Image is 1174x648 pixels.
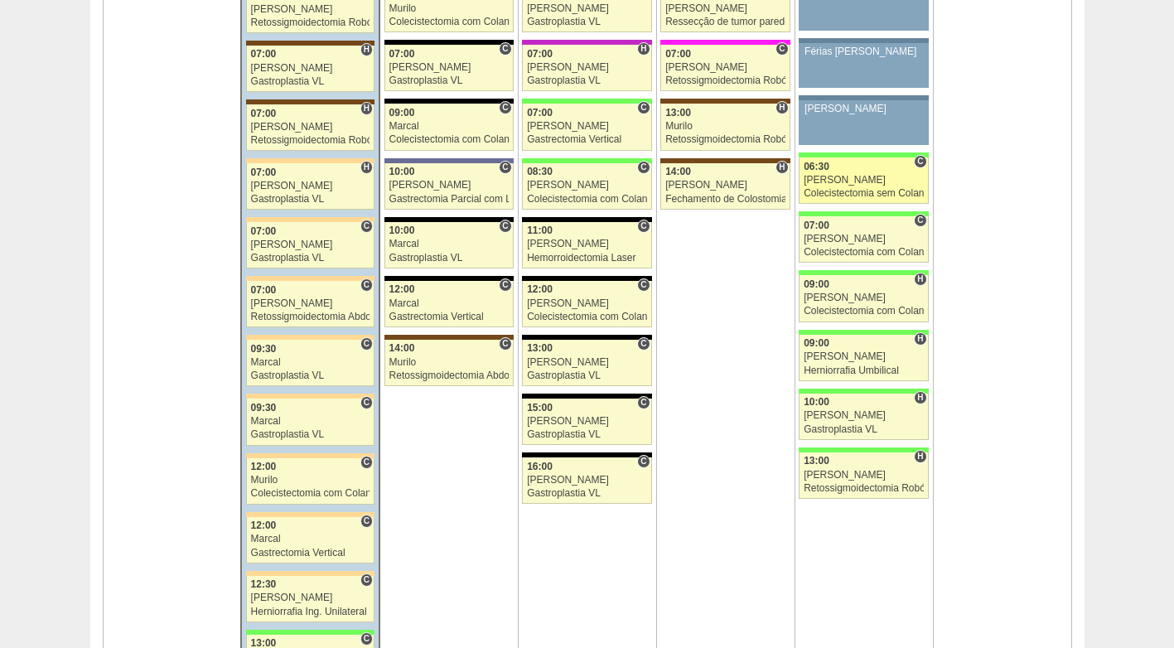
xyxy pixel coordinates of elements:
span: 06:30 [804,161,829,172]
div: Gastroplastia VL [251,429,370,440]
a: C 13:00 [PERSON_NAME] Gastroplastia VL [522,340,651,386]
div: Key: Blanc [384,276,514,281]
span: 10:00 [389,225,415,236]
span: Hospital [914,450,926,463]
div: [PERSON_NAME] [251,4,370,15]
div: Key: Santa Joana [246,99,374,104]
div: Key: Aviso [799,95,928,100]
div: Key: Blanc [522,276,651,281]
span: 12:30 [251,578,277,590]
span: Consultório [499,42,511,56]
div: Key: Brasil [522,99,651,104]
span: Consultório [360,220,373,233]
div: [PERSON_NAME] [251,592,370,603]
div: Key: Brasil [799,330,928,335]
div: [PERSON_NAME] [251,239,370,250]
span: Consultório [637,161,650,174]
a: C 15:00 [PERSON_NAME] Gastroplastia VL [522,399,651,445]
div: Gastrectomia Vertical [527,134,647,145]
div: Gastroplastia VL [251,194,370,205]
div: Gastroplastia VL [527,488,647,499]
span: 07:00 [251,284,277,296]
span: Consultório [637,278,650,292]
span: 11:00 [527,225,553,236]
div: Key: Brasil [522,158,651,163]
div: Hemorroidectomia Laser [527,253,647,264]
span: Consultório [499,337,511,351]
div: Gastroplastia VL [251,76,370,87]
div: Colecistectomia sem Colangiografia VL [804,188,924,199]
div: [PERSON_NAME] [251,122,370,133]
div: [PERSON_NAME] [251,63,370,74]
div: Key: Santa Joana [246,41,374,46]
span: 07:00 [527,48,553,60]
span: Consultório [360,278,373,292]
div: Key: Bartira [246,571,374,576]
div: Retossigmoidectomia Robótica [251,135,370,146]
span: 09:00 [804,278,829,290]
a: C 07:00 [PERSON_NAME] Retossigmoidectomia Abdominal VL [246,281,374,327]
div: [PERSON_NAME] [804,175,924,186]
span: Consultório [637,455,650,468]
span: 07:00 [251,225,277,237]
div: Retossigmoidectomia Abdominal VL [389,370,509,381]
div: Key: Santa Joana [660,158,790,163]
div: Retossigmoidectomia Robótica [665,134,785,145]
span: 13:00 [804,455,829,467]
div: [PERSON_NAME] [804,410,924,421]
span: 09:30 [251,343,277,355]
span: Hospital [775,101,788,114]
div: Gastrectomia Parcial com Linfadenectomia [389,194,509,205]
div: Gastroplastia VL [527,17,647,27]
div: Retossigmoidectomia Robótica [251,17,370,28]
div: Marcal [251,534,370,544]
div: Key: Brasil [799,389,928,394]
div: [PERSON_NAME] [389,62,509,73]
div: Key: Brasil [799,152,928,157]
a: C 09:00 Marcal Colecistectomia com Colangiografia VL [384,104,514,150]
a: C 12:00 Murilo Colecistectomia com Colangiografia VL [246,458,374,505]
div: Gastroplastia VL [251,253,370,264]
div: Gastroplastia VL [527,75,647,86]
span: Consultório [360,337,373,351]
div: [PERSON_NAME] [527,357,647,368]
a: C 09:30 Marcal Gastroplastia VL [246,340,374,386]
span: 12:00 [251,520,277,531]
span: Consultório [775,42,788,56]
div: Gastrectomia Vertical [251,548,370,559]
div: Key: Blanc [384,217,514,222]
div: Murilo [251,475,370,486]
span: Consultório [637,396,650,409]
span: 16:00 [527,461,553,472]
span: Consultório [360,456,373,469]
div: Key: Bartira [246,512,374,517]
div: [PERSON_NAME] [527,180,647,191]
span: Consultório [637,337,650,351]
div: [PERSON_NAME] [665,62,785,73]
span: Consultório [914,214,926,227]
div: Key: Pro Matre [660,40,790,45]
div: Marcal [389,239,509,249]
div: Marcal [251,357,370,368]
span: 10:00 [389,166,415,177]
a: H 09:00 [PERSON_NAME] Colecistectomia com Colangiografia VL [799,275,928,322]
span: Consultório [360,515,373,528]
span: Hospital [914,391,926,404]
div: Marcal [389,121,509,132]
div: Key: Blanc [522,217,651,222]
span: 12:00 [527,283,553,295]
div: Key: Santa Joana [384,335,514,340]
div: Key: Bartira [246,158,374,163]
a: C 12:00 [PERSON_NAME] Colecistectomia com Colangiografia VL [522,281,651,327]
span: Hospital [914,273,926,286]
span: 14:00 [389,342,415,354]
span: 07:00 [804,220,829,231]
a: H 07:00 [PERSON_NAME] Gastroplastia VL [522,45,651,91]
span: Hospital [775,161,788,174]
a: C 08:30 [PERSON_NAME] Colecistectomia com Colangiografia VL [522,163,651,210]
span: 10:00 [804,396,829,408]
span: Hospital [360,161,373,174]
div: [PERSON_NAME] [527,239,647,249]
div: Key: Brasil [246,630,374,635]
span: Consultório [499,278,511,292]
